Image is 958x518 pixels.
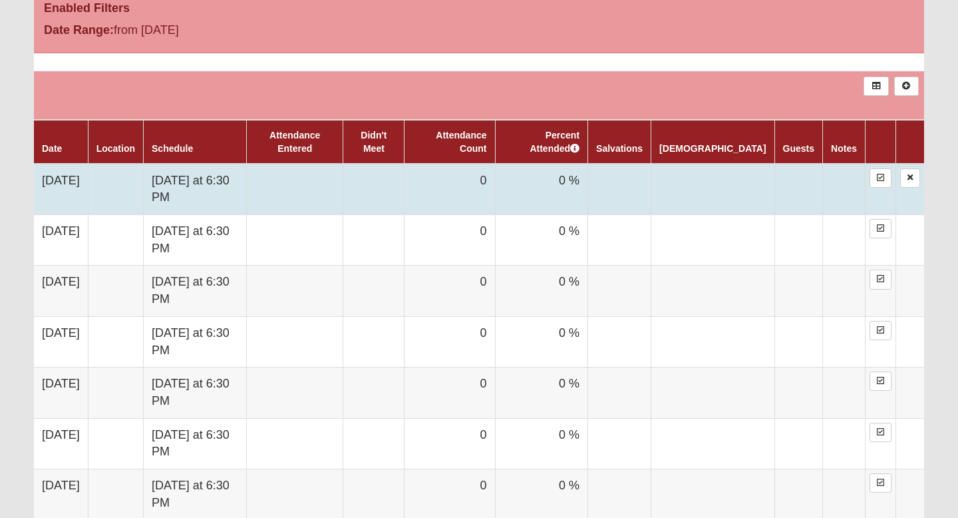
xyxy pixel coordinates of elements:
[96,143,135,154] a: Location
[870,270,891,289] a: Enter Attendance
[495,418,588,469] td: 0 %
[864,77,888,96] a: Export to Excel
[436,130,486,154] a: Attendance Count
[34,215,88,266] td: [DATE]
[870,168,891,188] a: Enter Attendance
[34,164,88,215] td: [DATE]
[404,316,495,367] td: 0
[588,120,651,164] th: Salvations
[44,1,914,16] h4: Enabled Filters
[900,168,920,188] a: Delete
[144,266,247,316] td: [DATE] at 6:30 PM
[495,368,588,418] td: 0 %
[152,143,193,154] a: Schedule
[651,120,774,164] th: [DEMOGRAPHIC_DATA]
[34,418,88,469] td: [DATE]
[870,473,891,493] a: Enter Attendance
[495,316,588,367] td: 0 %
[269,130,320,154] a: Attendance Entered
[144,368,247,418] td: [DATE] at 6:30 PM
[144,316,247,367] td: [DATE] at 6:30 PM
[495,266,588,316] td: 0 %
[44,21,114,39] label: Date Range:
[870,321,891,340] a: Enter Attendance
[404,164,495,215] td: 0
[404,215,495,266] td: 0
[870,423,891,442] a: Enter Attendance
[870,219,891,238] a: Enter Attendance
[144,418,247,469] td: [DATE] at 6:30 PM
[495,215,588,266] td: 0 %
[361,130,387,154] a: Didn't Meet
[831,143,857,154] a: Notes
[144,215,247,266] td: [DATE] at 6:30 PM
[404,368,495,418] td: 0
[404,266,495,316] td: 0
[495,164,588,215] td: 0 %
[42,143,62,154] a: Date
[404,418,495,469] td: 0
[34,368,88,418] td: [DATE]
[144,164,247,215] td: [DATE] at 6:30 PM
[34,316,88,367] td: [DATE]
[530,130,579,154] a: Percent Attended
[34,266,88,316] td: [DATE]
[870,372,891,391] a: Enter Attendance
[894,77,919,96] a: Alt+N
[774,120,822,164] th: Guests
[34,21,331,43] div: from [DATE]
